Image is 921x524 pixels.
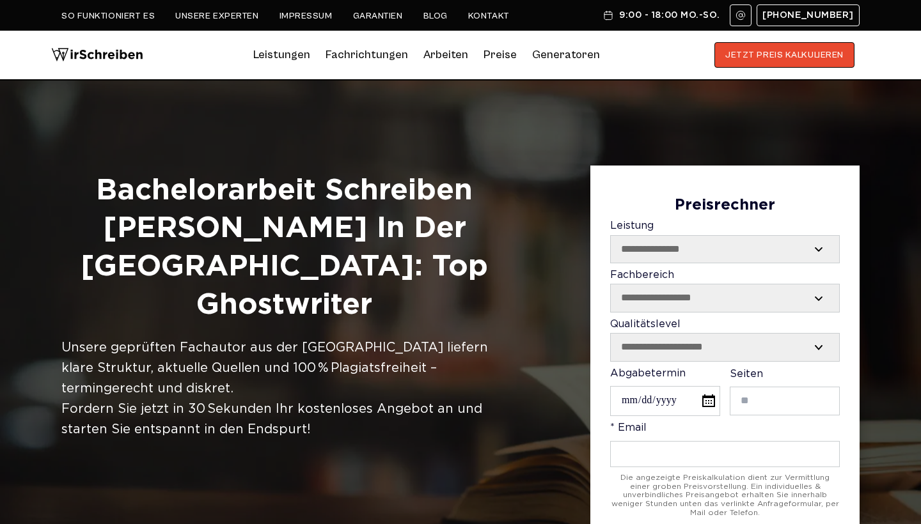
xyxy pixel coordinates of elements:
[610,386,720,416] input: Abgabetermin
[423,11,448,21] a: Blog
[253,45,310,65] a: Leistungen
[175,11,258,21] a: Unsere Experten
[610,319,840,362] label: Qualitätslevel
[610,441,840,467] input: * Email
[619,10,720,20] span: 9:00 - 18:00 Mo.-So.
[468,11,510,21] a: Kontakt
[279,11,333,21] a: Impressum
[610,270,840,312] label: Fachbereich
[484,48,517,61] a: Preise
[51,42,143,68] img: logo wirschreiben
[610,197,840,215] div: Preisrechner
[736,10,746,20] img: Email
[762,10,854,20] span: [PHONE_NUMBER]
[353,11,403,21] a: Garantien
[532,45,600,65] a: Generatoren
[61,172,507,325] h1: Bachelorarbeit Schreiben [PERSON_NAME] in der [GEOGRAPHIC_DATA]: Top Ghostwriter
[611,334,839,360] select: Qualitätslevel
[610,220,840,263] label: Leistung
[730,369,763,379] span: Seiten
[602,10,614,20] img: Schedule
[714,42,854,68] button: JETZT PREIS KALKULIEREN
[61,337,507,440] div: Unsere geprüften Fachautor aus der [GEOGRAPHIC_DATA] liefern klare Struktur, aktuelle Quellen und...
[610,422,840,466] label: * Email
[757,4,860,26] a: [PHONE_NUMBER]
[610,474,840,518] div: Die angezeigte Preiskalkulation dient zur Vermittlung einer groben Preisvorstellung. Ein individu...
[61,11,155,21] a: So funktioniert es
[423,45,468,65] a: Arbeiten
[610,368,720,417] label: Abgabetermin
[326,45,408,65] a: Fachrichtungen
[611,236,839,263] select: Leistung
[611,284,839,311] select: Fachbereich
